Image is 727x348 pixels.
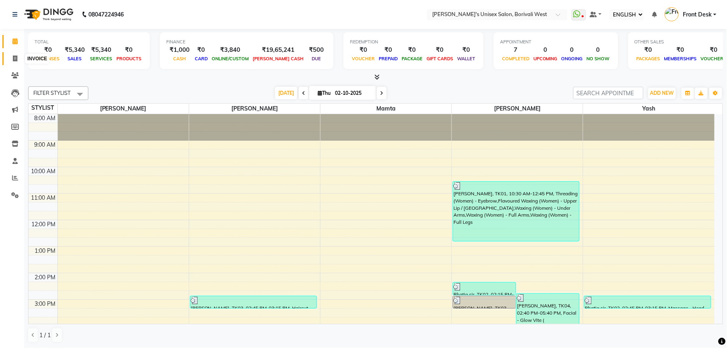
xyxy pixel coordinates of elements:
span: CARD [193,56,210,61]
div: STYLIST [29,104,57,112]
span: Thu [316,90,333,96]
div: ₹0 [114,45,143,55]
div: 1:00 PM [33,247,57,255]
button: ADD NEW [648,88,676,99]
div: ₹0 [635,45,662,55]
span: ONLINE/CUSTOM [210,56,251,61]
b: 08047224946 [88,3,124,26]
div: 0 [560,45,585,55]
div: FINANCE [166,39,327,45]
div: TOTAL [35,39,143,45]
div: Bhatia sir, TK02, 02:45 PM-03:15 PM, Massage - Head [584,296,711,308]
span: GIFT CARDS [425,56,455,61]
span: 1 / 1 [39,331,51,340]
span: WALLET [455,56,477,61]
span: Yash [583,104,715,114]
div: INVOICE [25,54,49,64]
div: APPOINTMENT [500,39,612,45]
div: 11:00 AM [30,194,57,202]
span: CASH [171,56,188,61]
span: FILTER STYLIST [33,90,71,96]
span: ONGOING [560,56,585,61]
div: 8:00 AM [33,114,57,123]
div: 10:00 AM [30,167,57,176]
span: [PERSON_NAME] [452,104,583,114]
span: SALES [66,56,84,61]
div: ₹5,340 [61,45,88,55]
div: ₹19,65,241 [251,45,306,55]
div: ₹3,840 [210,45,251,55]
div: 9:00 AM [33,141,57,149]
div: ₹1,000 [166,45,193,55]
span: NO SHOW [585,56,612,61]
div: 2:00 PM [33,273,57,282]
div: ₹5,340 [88,45,114,55]
span: Mamta [321,104,451,114]
div: [PERSON_NAME], TK03, 02:45 PM-03:15 PM, Haircut (Women) - Haircut [453,296,516,308]
span: VOUCHER [350,56,377,61]
div: 7 [500,45,531,55]
span: PACKAGES [635,56,662,61]
span: PRODUCTS [114,56,143,61]
div: ₹0 [425,45,455,55]
div: [PERSON_NAME], TK03, 02:45 PM-03:15 PM, Haircut (Women) - Haircut [190,296,317,308]
img: Front Desk [665,7,679,21]
div: 12:00 PM [30,220,57,229]
div: 0 [531,45,560,55]
div: [PERSON_NAME], TK01, 10:30 AM-12:45 PM, Threading (Women) - Eyebrow,Flavoured Waxing (Women) - Up... [453,182,579,241]
div: ₹0 [377,45,400,55]
span: PACKAGE [400,56,425,61]
span: [DATE] [275,87,297,99]
div: ₹0 [400,45,425,55]
div: 0 [585,45,612,55]
span: UPCOMING [531,56,560,61]
span: MEMBERSHIPS [662,56,699,61]
div: ₹0 [455,45,477,55]
span: [PERSON_NAME] CASH [251,56,306,61]
span: SERVICES [88,56,114,61]
span: Front Desk [683,10,712,19]
div: ₹0 [193,45,210,55]
span: ADD NEW [650,90,674,96]
div: ₹500 [306,45,327,55]
div: ₹0 [35,45,61,55]
div: Bhatia sir, TK02, 02:15 PM-02:45 PM, Pedicure - Regular [453,282,516,295]
input: 2025-10-02 [333,87,373,99]
span: PREPAID [377,56,400,61]
div: ₹0 [662,45,699,55]
span: DUE [310,56,323,61]
span: COMPLETED [500,56,531,61]
input: SEARCH APPOINTMENT [573,87,643,99]
div: ₹0 [350,45,377,55]
span: [PERSON_NAME] [58,104,189,114]
span: [PERSON_NAME] [189,104,320,114]
img: logo [20,3,76,26]
div: REDEMPTION [350,39,477,45]
div: 3:00 PM [33,300,57,308]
